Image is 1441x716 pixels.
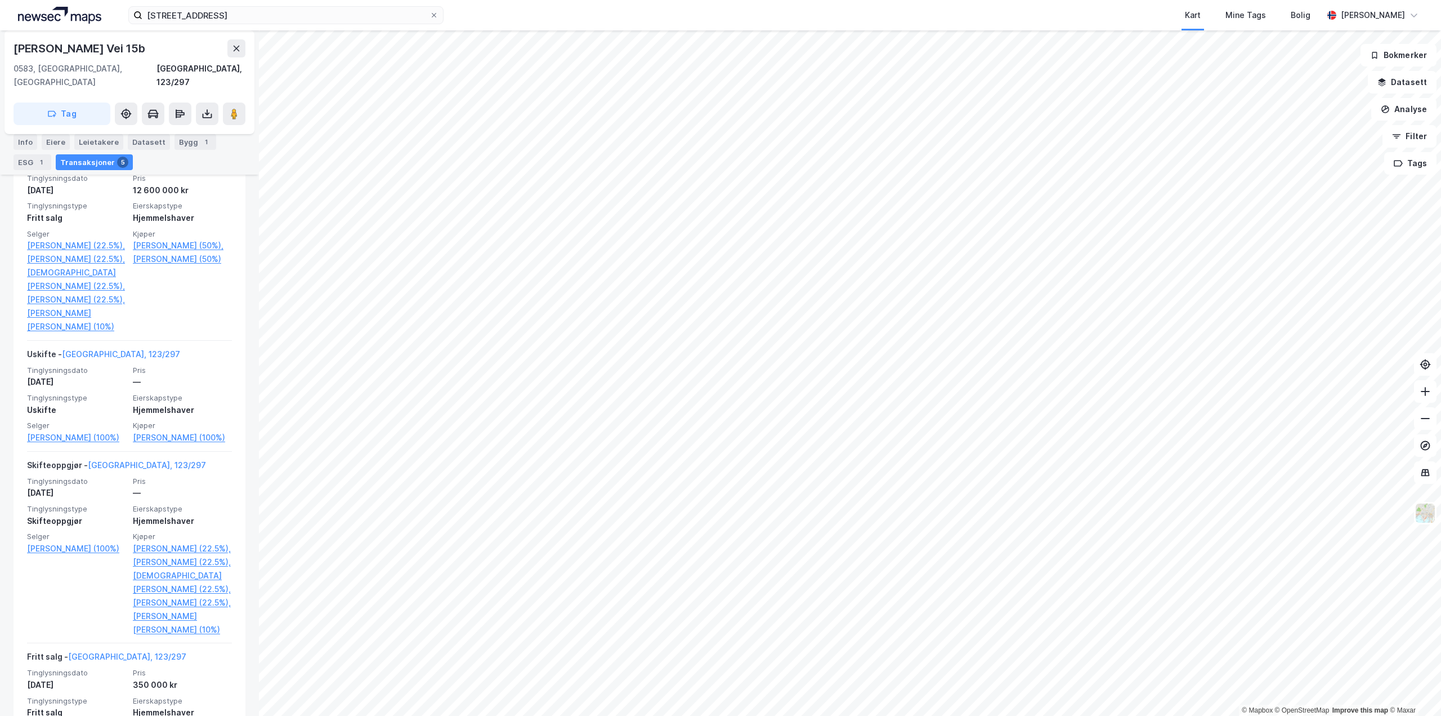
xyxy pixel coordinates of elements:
[1332,706,1388,714] a: Improve this map
[27,252,126,266] a: [PERSON_NAME] (22.5%),
[27,542,126,555] a: [PERSON_NAME] (100%)
[35,157,47,168] div: 1
[142,7,429,24] input: Søk på adresse, matrikkel, gårdeiere, leietakere eller personer
[133,431,232,444] a: [PERSON_NAME] (100%)
[42,134,70,150] div: Eiere
[1384,152,1436,175] button: Tags
[1385,662,1441,716] iframe: Chat Widget
[133,668,232,678] span: Pris
[27,174,126,183] span: Tinglysningsdato
[133,252,232,266] a: [PERSON_NAME] (50%)
[133,229,232,239] span: Kjøper
[14,103,110,125] button: Tag
[133,696,232,706] span: Eierskapstype
[88,460,206,470] a: [GEOGRAPHIC_DATA], 123/297
[27,431,126,444] a: [PERSON_NAME] (100%)
[174,134,216,150] div: Bygg
[27,514,126,528] div: Skifteoppgjør
[27,650,186,668] div: Fritt salg -
[133,211,232,225] div: Hjemmelshaver
[133,403,232,417] div: Hjemmelshaver
[27,504,126,514] span: Tinglysningstype
[117,157,128,168] div: 5
[27,696,126,706] span: Tinglysningstype
[133,486,232,500] div: —
[27,403,126,417] div: Uskifte
[133,421,232,430] span: Kjøper
[27,421,126,430] span: Selger
[27,239,126,252] a: [PERSON_NAME] (22.5%),
[27,678,126,692] div: [DATE]
[27,348,180,366] div: Uskifte -
[133,201,232,211] span: Eierskapstype
[74,134,123,150] div: Leietakere
[1242,706,1273,714] a: Mapbox
[133,596,232,610] a: [PERSON_NAME] (22.5%),
[1275,706,1330,714] a: OpenStreetMap
[1415,502,1436,524] img: Z
[128,134,170,150] div: Datasett
[27,293,126,306] a: [PERSON_NAME] (22.5%),
[1225,8,1266,22] div: Mine Tags
[14,154,51,170] div: ESG
[133,569,232,596] a: [DEMOGRAPHIC_DATA][PERSON_NAME] (22.5%),
[56,154,133,170] div: Transaksjoner
[27,459,206,477] div: Skifteoppgjør -
[14,62,156,89] div: 0583, [GEOGRAPHIC_DATA], [GEOGRAPHIC_DATA]
[14,134,37,150] div: Info
[133,477,232,486] span: Pris
[133,375,232,389] div: —
[27,668,126,678] span: Tinglysningsdato
[133,532,232,541] span: Kjøper
[27,366,126,375] span: Tinglysningsdato
[1361,44,1436,66] button: Bokmerker
[133,514,232,528] div: Hjemmelshaver
[27,184,126,197] div: [DATE]
[18,7,101,24] img: logo.a4113a55bc3d86da70a041830d287a7e.svg
[1291,8,1310,22] div: Bolig
[27,477,126,486] span: Tinglysningsdato
[68,652,186,661] a: [GEOGRAPHIC_DATA], 123/297
[133,542,232,555] a: [PERSON_NAME] (22.5%),
[133,184,232,197] div: 12 600 000 kr
[133,610,232,637] a: [PERSON_NAME] [PERSON_NAME] (10%)
[1341,8,1405,22] div: [PERSON_NAME]
[27,486,126,500] div: [DATE]
[27,532,126,541] span: Selger
[133,504,232,514] span: Eierskapstype
[1371,98,1436,121] button: Analyse
[27,211,126,225] div: Fritt salg
[133,555,232,569] a: [PERSON_NAME] (22.5%),
[14,39,147,57] div: [PERSON_NAME] Vei 15b
[133,393,232,403] span: Eierskapstype
[156,62,245,89] div: [GEOGRAPHIC_DATA], 123/297
[1368,71,1436,94] button: Datasett
[133,678,232,692] div: 350 000 kr
[200,136,212,148] div: 1
[133,239,232,252] a: [PERSON_NAME] (50%),
[27,393,126,403] span: Tinglysningstype
[27,201,126,211] span: Tinglysningstype
[133,366,232,375] span: Pris
[27,375,126,389] div: [DATE]
[1185,8,1201,22] div: Kart
[27,229,126,239] span: Selger
[1382,125,1436,148] button: Filter
[133,174,232,183] span: Pris
[27,306,126,333] a: [PERSON_NAME] [PERSON_NAME] (10%)
[27,266,126,293] a: [DEMOGRAPHIC_DATA][PERSON_NAME] (22.5%),
[62,349,180,359] a: [GEOGRAPHIC_DATA], 123/297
